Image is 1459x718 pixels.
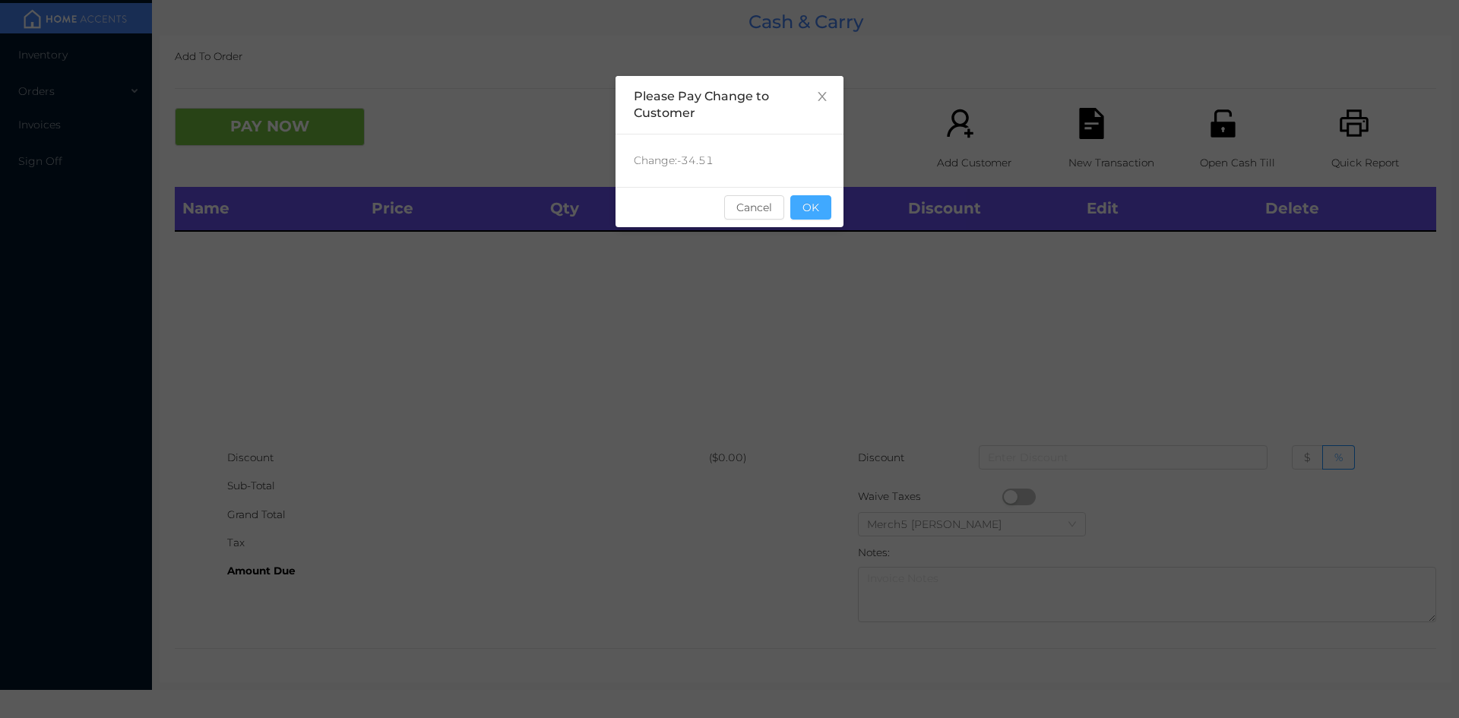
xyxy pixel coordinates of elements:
[724,195,784,220] button: Cancel
[816,90,828,103] i: icon: close
[616,134,843,187] div: Change: -34.51
[790,195,831,220] button: OK
[634,88,825,122] div: Please Pay Change to Customer
[801,76,843,119] button: Close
